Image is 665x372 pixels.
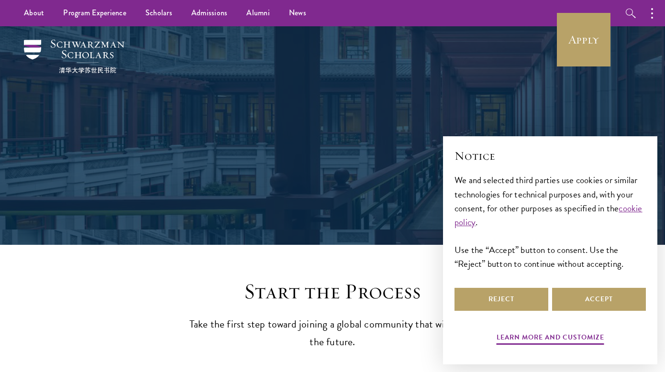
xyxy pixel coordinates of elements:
button: Reject [454,288,548,311]
h2: Start the Process [184,278,481,305]
div: We and selected third parties use cookies or similar technologies for technical purposes and, wit... [454,173,646,270]
img: Schwarzman Scholars [24,40,124,73]
h2: Notice [454,148,646,164]
button: Learn more and customize [497,331,604,346]
p: Take the first step toward joining a global community that will shape the future. [184,316,481,351]
a: cookie policy [454,201,643,229]
button: Accept [552,288,646,311]
a: Apply [557,13,610,66]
